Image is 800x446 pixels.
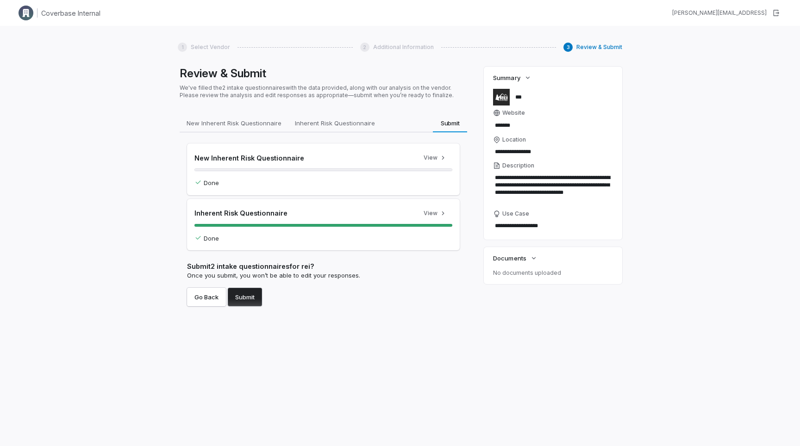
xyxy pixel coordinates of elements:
[228,288,262,306] button: Submit
[180,67,467,81] h1: Review & Submit
[493,269,613,277] p: No documents uploaded
[493,171,613,206] textarea: Description
[493,74,520,82] span: Summary
[194,179,452,188] div: Done
[502,162,534,169] span: Description
[183,117,285,129] span: New Inherent Risk Questionnaire
[493,219,613,232] textarea: Use Case
[502,136,526,143] span: Location
[490,69,534,86] button: Summary
[41,8,100,18] h1: Coverbase Internal
[672,9,767,17] div: [PERSON_NAME][EMAIL_ADDRESS]
[187,288,226,306] button: Go Back
[418,151,452,165] button: View
[194,153,414,163] h3: New Inherent Risk Questionnaire
[191,43,230,51] span: Select Vendor
[187,261,460,271] h2: Submit 2 intake questionnaires for rei ?
[437,117,463,129] span: Submit
[493,119,597,132] input: Website
[576,43,622,51] span: Review & Submit
[187,254,460,288] div: Once you submit, you won’t be able to edit your responses.
[180,84,467,99] p: We've filled the 2 intake questionnaires with the data provided, along with our analysis on the v...
[194,208,414,218] h3: Inherent Risk Questionnaire
[502,210,529,217] span: Use Case
[563,43,573,52] div: 3
[418,206,452,220] button: View
[194,234,452,243] div: Done
[360,43,369,52] div: 2
[373,43,434,51] span: Additional Information
[19,6,33,20] img: Clerk Logo
[493,254,526,262] span: Documents
[493,145,613,158] input: Location
[178,43,187,52] div: 1
[490,250,540,266] button: Documents
[291,117,379,129] span: Inherent Risk Questionnaire
[502,109,525,117] span: Website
